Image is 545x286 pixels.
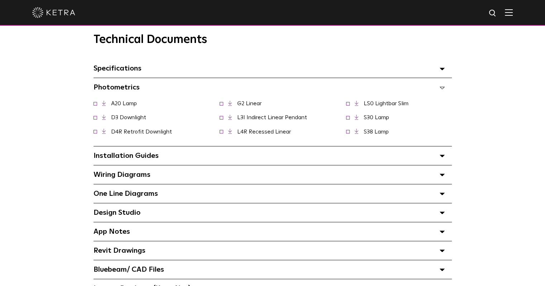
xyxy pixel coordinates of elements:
span: One Line Diagrams [94,190,158,197]
a: S38 Lamp [364,129,389,135]
a: L4R Recessed Linear [237,129,291,135]
span: Specifications [94,65,142,72]
a: LS0 Lightbar Slim [364,101,408,106]
span: Bluebeam/ CAD Files [94,266,164,273]
a: S30 Lamp [364,115,389,120]
a: L3I Indirect Linear Pendant [237,115,307,120]
img: ketra-logo-2019-white [32,7,75,18]
a: G2 Linear [237,101,262,106]
a: D4R Retrofit Downlight [111,129,172,135]
span: Installation Guides [94,152,159,159]
a: D3 Downlight [111,115,146,120]
h3: Technical Documents [94,33,452,47]
img: Hamburger%20Nav.svg [505,9,513,16]
span: Wiring Diagrams [94,171,150,178]
span: Design Studio [94,209,140,216]
a: A20 Lamp [111,101,137,106]
span: Revit Drawings [94,247,145,254]
span: App Notes [94,228,130,235]
span: Photometrics [94,84,140,91]
img: search icon [488,9,497,18]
